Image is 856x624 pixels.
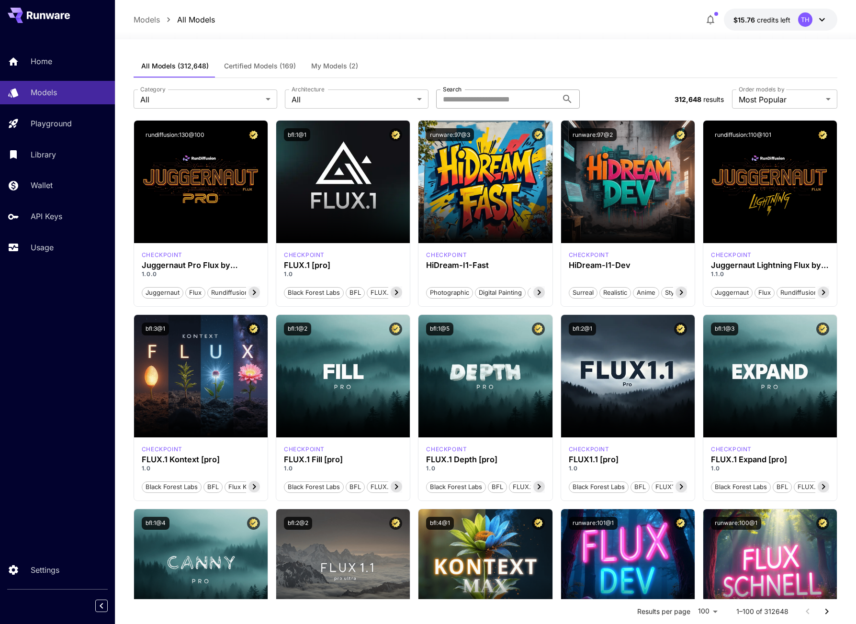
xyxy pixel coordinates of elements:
button: bfl:1@1 [284,128,310,141]
button: Certified Model – Vetted for best performance and includes a commercial license. [816,517,829,530]
h3: HiDream-I1-Dev [569,261,687,270]
div: Juggernaut Pro Flux by RunDiffusion [142,261,260,270]
button: flux [755,286,775,299]
button: rundiffusion [207,286,252,299]
button: bfl:1@3 [711,323,738,335]
button: Black Forest Labs [569,480,629,493]
button: rundiffusion:110@101 [711,128,775,141]
button: Photographic [426,286,473,299]
button: Certified Model – Vetted for best performance and includes a commercial license. [674,517,687,530]
div: fluxpro [426,445,467,454]
span: juggernaut [711,288,752,298]
span: rundiffusion [208,288,252,298]
p: 1.0 [569,464,687,473]
p: checkpoint [711,445,752,454]
button: Certified Model – Vetted for best performance and includes a commercial license. [674,323,687,335]
div: FLUX.1 Expand [pro] [711,455,829,464]
p: Library [31,149,56,160]
div: FLUX1.1 [pro] [569,455,687,464]
button: Cinematic [528,286,564,299]
span: Black Forest Labs [142,482,201,492]
button: FLUX.1 Depth [pro] [509,480,573,493]
button: bfl:1@5 [426,323,453,335]
button: runware:100@1 [711,517,761,530]
button: BFL [346,286,365,299]
span: juggernaut [142,288,183,298]
p: 1.0 [426,464,544,473]
span: FLUX.1 [pro] [367,288,411,298]
p: checkpoint [569,445,609,454]
span: All Models (312,648) [141,62,209,70]
span: FLUX1.1 [pro] [652,482,698,492]
button: Black Forest Labs [284,480,344,493]
span: BFL [488,482,507,492]
span: Flux Kontext [225,482,269,492]
button: Certified Model – Vetted for best performance and includes a commercial license. [389,517,402,530]
p: checkpoint [284,251,325,259]
p: Models [31,87,57,98]
p: checkpoint [711,251,752,259]
button: Certified Model – Vetted for best performance and includes a commercial license. [389,128,402,141]
span: Stylized [662,288,691,298]
h3: FLUX.1 Kontext [pro] [142,455,260,464]
p: 1.0.0 [142,270,260,279]
span: FLUX.1 Fill [pro] [367,482,421,492]
p: 1–100 of 312648 [736,607,788,616]
button: bfl:1@4 [142,517,169,530]
span: credits left [757,16,790,24]
button: bfl:2@2 [284,517,312,530]
button: Certified Model – Vetted for best performance and includes a commercial license. [532,323,545,335]
span: rundiffusion [777,288,821,298]
span: BFL [346,288,364,298]
button: bfl:1@2 [284,323,311,335]
button: $15.7554TH [724,9,837,31]
span: FLUX.1 Depth [pro] [509,482,573,492]
button: BFL [203,480,223,493]
p: 1.0 [284,464,402,473]
a: All Models [177,14,215,25]
span: Black Forest Labs [284,482,343,492]
span: Surreal [569,288,597,298]
p: Settings [31,564,59,576]
span: 312,648 [675,95,701,103]
button: juggernaut [142,286,183,299]
button: runware:97@2 [569,128,617,141]
button: runware:101@1 [569,517,618,530]
span: All [292,94,413,105]
h3: HiDream-I1-Fast [426,261,544,270]
label: Order models by [739,85,784,93]
label: Architecture [292,85,324,93]
h3: FLUX.1 Fill [pro] [284,455,402,464]
p: checkpoint [284,445,325,454]
span: Black Forest Labs [711,482,770,492]
p: 1.0 [284,270,402,279]
span: Photographic [427,288,473,298]
span: Realistic [600,288,631,298]
button: flux [185,286,205,299]
button: Collapse sidebar [95,600,108,612]
button: Black Forest Labs [711,480,771,493]
p: checkpoint [426,251,467,259]
button: Black Forest Labs [426,480,486,493]
button: Certified Model – Vetted for best performance and includes a commercial license. [532,128,545,141]
button: Realistic [599,286,631,299]
h3: FLUX.1 [pro] [284,261,402,270]
button: Black Forest Labs [284,286,344,299]
span: flux [755,288,774,298]
p: Results per page [637,607,690,616]
button: Surreal [569,286,597,299]
span: $15.76 [733,16,757,24]
span: results [703,95,724,103]
span: BFL [346,482,364,492]
span: Most Popular [739,94,822,105]
div: 100 [694,604,721,618]
button: Certified Model – Vetted for best performance and includes a commercial license. [247,128,260,141]
p: checkpoint [142,445,182,454]
h3: Juggernaut Lightning Flux by RunDiffusion [711,261,829,270]
button: Certified Model – Vetted for best performance and includes a commercial license. [389,323,402,335]
h3: FLUX.1 Depth [pro] [426,455,544,464]
button: BFL [631,480,650,493]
